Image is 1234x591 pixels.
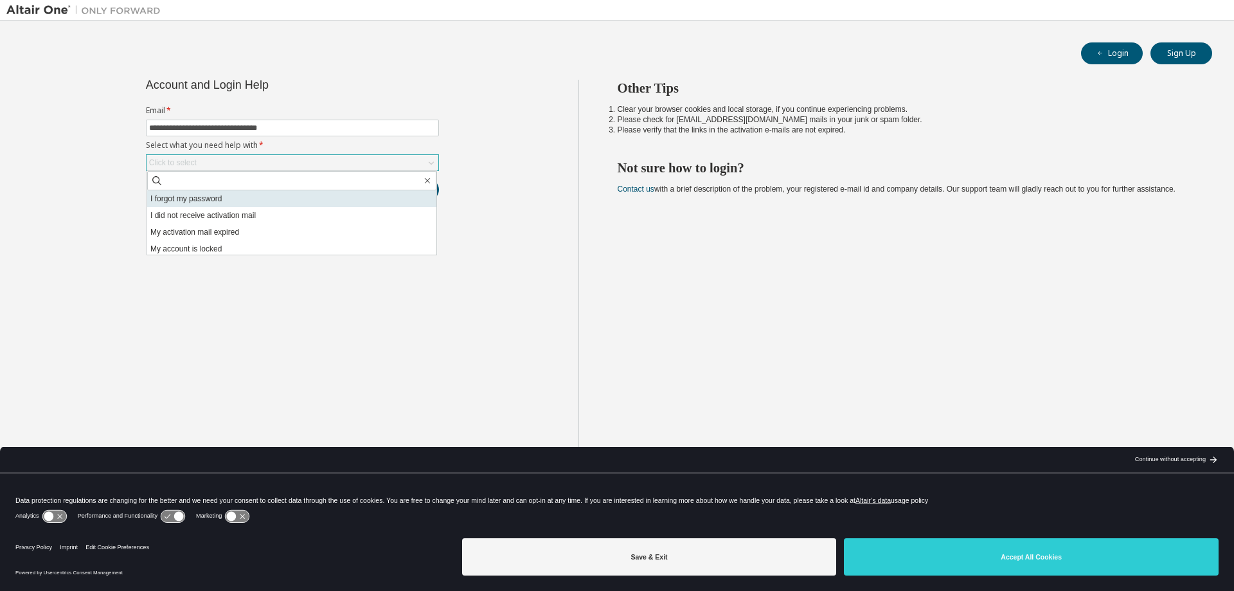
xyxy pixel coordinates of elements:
[618,185,1176,194] span: with a brief description of the problem, your registered e-mail id and company details. Our suppo...
[149,158,197,168] div: Click to select
[1081,42,1143,64] button: Login
[146,80,380,90] div: Account and Login Help
[6,4,167,17] img: Altair One
[618,125,1190,135] li: Please verify that the links in the activation e-mails are not expired.
[147,190,436,207] li: I forgot my password
[618,114,1190,125] li: Please check for [EMAIL_ADDRESS][DOMAIN_NAME] mails in your junk or spam folder.
[618,104,1190,114] li: Clear your browser cookies and local storage, if you continue experiencing problems.
[618,80,1190,96] h2: Other Tips
[146,105,439,116] label: Email
[618,185,654,194] a: Contact us
[618,159,1190,176] h2: Not sure how to login?
[1150,42,1212,64] button: Sign Up
[146,140,439,150] label: Select what you need help with
[147,155,438,170] div: Click to select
